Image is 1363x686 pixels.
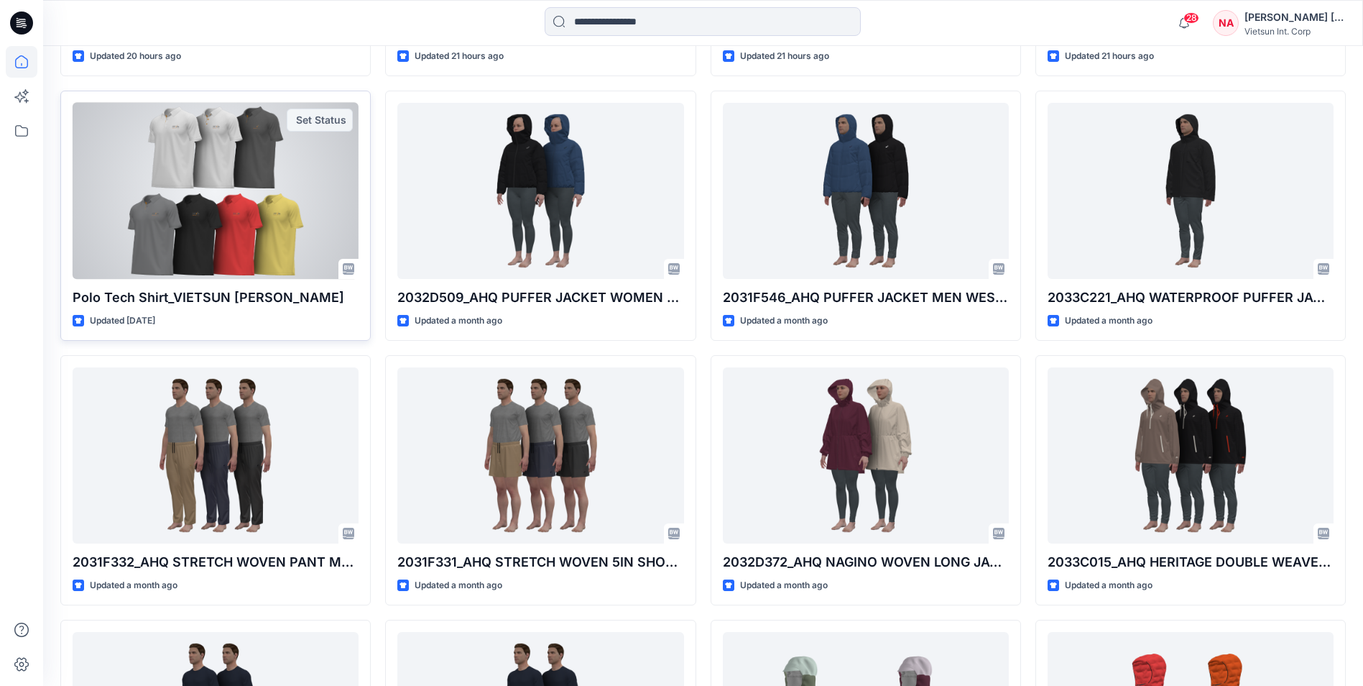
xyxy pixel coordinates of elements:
p: Updated a month ago [1065,314,1152,329]
p: Updated 21 hours ago [740,49,829,64]
p: 2032D372_AHQ NAGINO WOVEN LONG JACKET WOMEN WESTERN_AW26 [723,552,1009,572]
p: 2033C015_AHQ HERITAGE DOUBLE WEAVE RELAXED ANORAK UNISEX WESTERN _AW26 [1048,552,1334,572]
p: 2032D509_AHQ PUFFER JACKET WOMEN WESTERN_AW26 [397,288,683,308]
p: 2031F331_AHQ STRETCH WOVEN 5IN SHORT MEN WESTERN_AW26 [397,552,683,572]
a: 2031F546_AHQ PUFFER JACKET MEN WESTERN _AW26 [723,103,1009,279]
p: 2031F546_AHQ PUFFER JACKET MEN WESTERN _AW26 [723,288,1009,308]
p: Updated 20 hours ago [90,49,181,64]
p: Updated 21 hours ago [1065,49,1154,64]
a: Polo Tech Shirt_VIETSUN NINH THUAN [73,103,359,279]
a: 2032D372_AHQ NAGINO WOVEN LONG JACKET WOMEN WESTERN_AW26 [723,367,1009,544]
p: Updated a month ago [740,314,828,329]
div: [PERSON_NAME] [PERSON_NAME] [1244,9,1345,26]
p: Updated 21 hours ago [415,49,504,64]
span: 28 [1183,12,1199,24]
p: Updated a month ago [1065,578,1152,593]
p: Polo Tech Shirt_VIETSUN [PERSON_NAME] [73,288,359,308]
a: 2031F332_AHQ STRETCH WOVEN PANT MEN WESTERN_AW26 [73,367,359,544]
a: 2033C221_AHQ WATERPROOF PUFFER JACEKT UNISEX WESTERN_AW26 [1048,103,1334,279]
p: Updated a month ago [415,314,502,329]
div: NA [1213,10,1239,36]
a: 2032D509_AHQ PUFFER JACKET WOMEN WESTERN_AW26 [397,103,683,279]
p: 2031F332_AHQ STRETCH WOVEN PANT MEN WESTERN_AW26 [73,552,359,572]
a: 2033C015_AHQ HERITAGE DOUBLE WEAVE RELAXED ANORAK UNISEX WESTERN _AW26 [1048,367,1334,544]
p: Updated a month ago [740,578,828,593]
p: Updated [DATE] [90,314,155,329]
div: Vietsun Int. Corp [1244,26,1345,37]
p: Updated a month ago [90,578,177,593]
a: 2031F331_AHQ STRETCH WOVEN 5IN SHORT MEN WESTERN_AW26 [397,367,683,544]
p: Updated a month ago [415,578,502,593]
p: 2033C221_AHQ WATERPROOF PUFFER JACEKT UNISEX WESTERN_AW26 [1048,288,1334,308]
